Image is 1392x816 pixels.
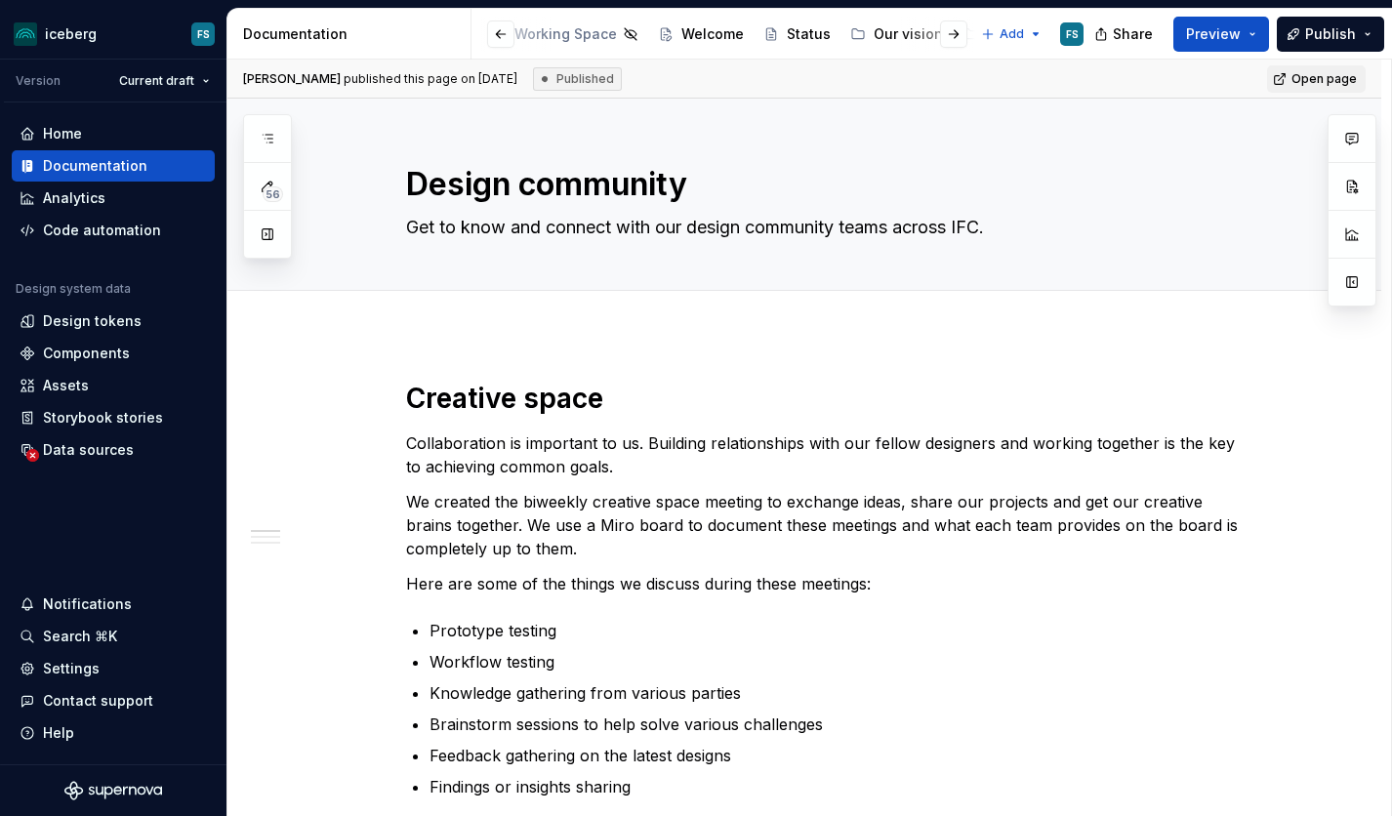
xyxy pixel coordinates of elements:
[1113,24,1153,44] span: Share
[681,24,744,44] div: Welcome
[1186,24,1241,44] span: Preview
[402,212,1246,243] textarea: Get to know and connect with our design community teams across IFC.
[12,589,215,620] button: Notifications
[12,183,215,214] a: Analytics
[12,717,215,749] button: Help
[12,150,215,182] a: Documentation
[1066,26,1079,42] div: FS
[243,24,463,44] div: Documentation
[975,20,1048,48] button: Add
[43,723,74,743] div: Help
[43,376,89,395] div: Assets
[1305,24,1356,44] span: Publish
[1173,17,1269,52] button: Preview
[43,124,82,143] div: Home
[402,161,1246,208] textarea: Design community
[16,281,131,297] div: Design system data
[43,188,105,208] div: Analytics
[243,71,517,87] span: published this page on [DATE]
[12,653,215,684] a: Settings
[110,67,219,95] button: Current draft
[483,15,971,54] div: Page tree
[430,775,1249,798] p: Findings or insights sharing
[14,22,37,46] img: 418c6d47-6da6-4103-8b13-b5999f8989a1.png
[12,402,215,433] a: Storybook stories
[12,370,215,401] a: Assets
[43,594,132,614] div: Notifications
[64,781,162,800] svg: Supernova Logo
[16,73,61,89] div: Version
[12,118,215,149] a: Home
[43,627,117,646] div: Search ⌘K
[4,13,223,55] button: icebergFS
[874,24,943,44] div: Our vision
[43,659,100,678] div: Settings
[263,186,283,202] span: 56
[430,713,1249,736] p: Brainstorm sessions to help solve various challenges
[406,431,1249,478] p: Collaboration is important to us. Building relationships with our fellow designers and working to...
[197,26,210,42] div: FS
[43,440,134,460] div: Data sources
[43,221,161,240] div: Code automation
[1000,26,1024,42] span: Add
[43,311,142,331] div: Design tokens
[12,621,215,652] button: Search ⌘K
[12,306,215,337] a: Design tokens
[650,19,752,50] a: Welcome
[43,691,153,711] div: Contact support
[1277,17,1384,52] button: Publish
[483,19,646,50] a: Working Space
[1291,71,1357,87] span: Open page
[842,19,951,50] a: Our vision
[756,19,839,50] a: Status
[406,490,1249,560] p: We created the biweekly creative space meeting to exchange ideas, share our projects and get our ...
[12,434,215,466] a: Data sources
[43,408,163,428] div: Storybook stories
[430,650,1249,673] p: Workflow testing
[119,73,194,89] span: Current draft
[12,338,215,369] a: Components
[533,67,622,91] div: Published
[787,24,831,44] div: Status
[12,685,215,716] button: Contact support
[406,572,1249,595] p: Here are some of the things we discuss during these meetings:
[43,156,147,176] div: Documentation
[406,381,1249,416] h1: Creative space
[514,24,617,44] div: Working Space
[43,344,130,363] div: Components
[1267,65,1366,93] a: Open page
[430,744,1249,767] p: Feedback gathering on the latest designs
[45,24,97,44] div: iceberg
[12,215,215,246] a: Code automation
[1085,17,1166,52] button: Share
[430,619,1249,642] p: Prototype testing
[430,681,1249,705] p: Knowledge gathering from various parties
[243,71,341,86] span: [PERSON_NAME]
